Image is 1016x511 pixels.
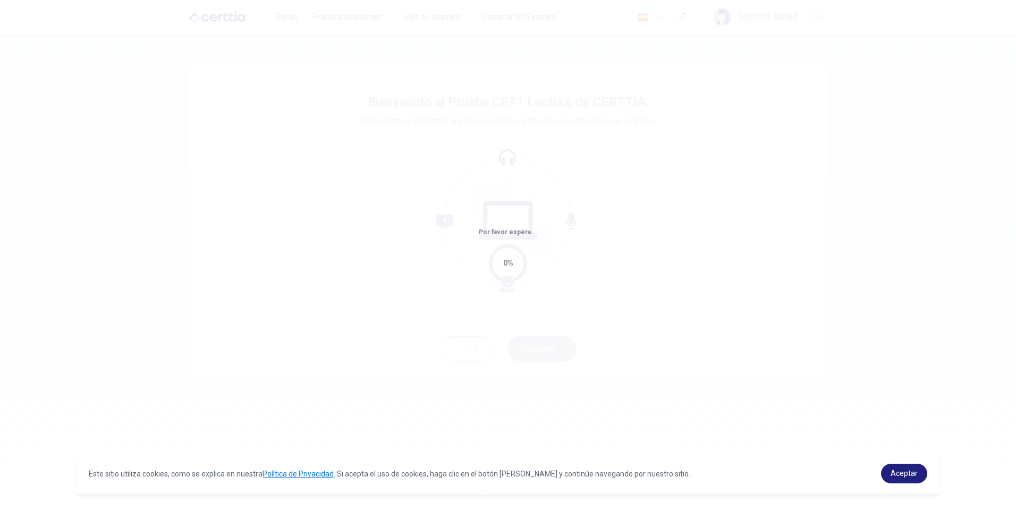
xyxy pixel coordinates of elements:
div: 0% [503,257,513,269]
span: Este sitio utiliza cookies, como se explica en nuestra . Si acepta el uso de cookies, haga clic e... [89,470,690,478]
a: dismiss cookie message [881,464,927,483]
span: Aceptar [891,469,918,478]
span: Por favor espera... [479,228,537,236]
div: cookieconsent [76,453,939,494]
a: Política de Privacidad [263,470,334,478]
